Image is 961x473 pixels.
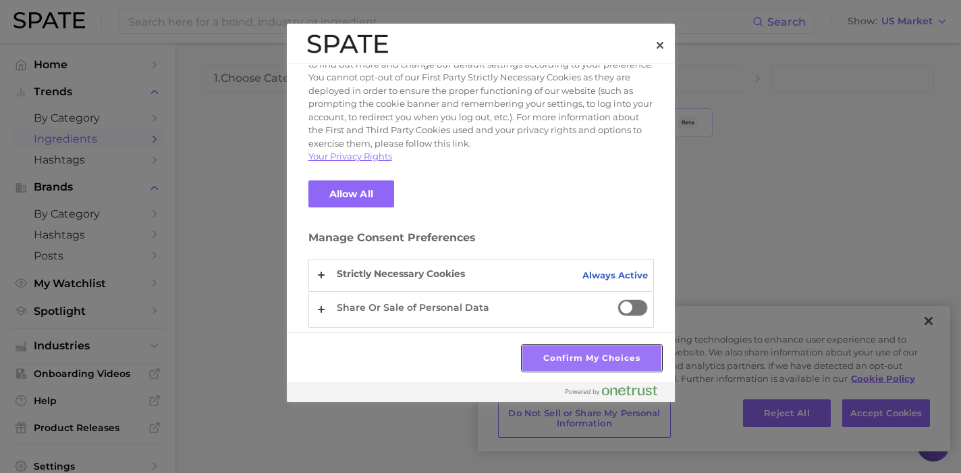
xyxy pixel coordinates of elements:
div: Preference center [287,24,675,402]
img: Spate [307,34,388,53]
img: Powered by OneTrust Opens in a new Tab [566,385,657,396]
a: Powered by OneTrust Opens in a new Tab [566,385,668,402]
div: Do Not Sell or Share My Personal Data [287,24,675,402]
h3: Manage Consent Preferences [308,231,654,252]
a: More information about your privacy, opens in a new tab [308,151,392,161]
button: Confirm My Choices [522,345,661,371]
button: Close preference center [645,30,675,60]
button: Allow All [308,180,394,207]
div: Spate [307,30,388,57]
